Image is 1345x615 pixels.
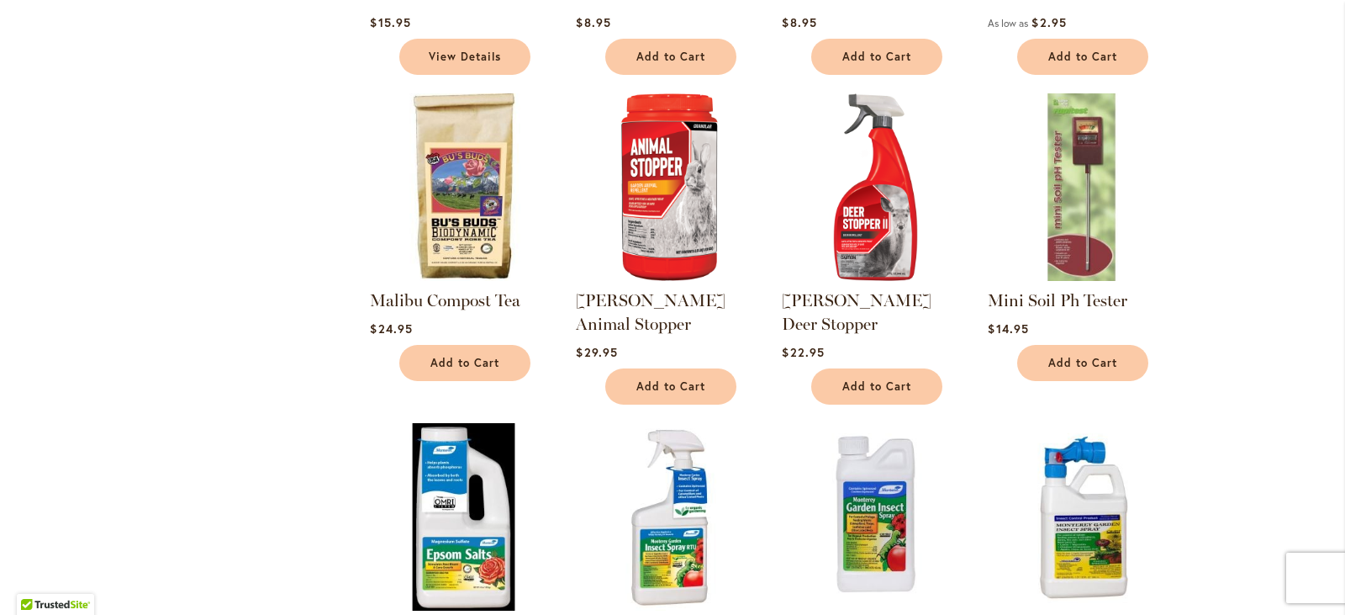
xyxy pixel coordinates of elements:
a: Monterey Garden Insect Spray – 32 oz., Hose Ready [988,598,1175,614]
button: Add to Cart [1017,345,1148,381]
img: Mini Soil Ph Tester [988,93,1175,281]
span: Add to Cart [636,50,705,64]
button: Add to Cart [605,368,736,405]
button: Add to Cart [605,39,736,75]
span: $14.95 [988,321,1028,337]
span: $8.95 [782,14,816,30]
span: Add to Cart [636,379,705,394]
button: Add to Cart [811,368,942,405]
span: Add to Cart [842,50,911,64]
button: Add to Cart [399,345,530,381]
a: Monterey Garden Insect Spray – 16 oz., Concentrate [782,598,969,614]
iframe: Launch Accessibility Center [13,555,60,602]
a: Monterey Garden Insect Spray – 32 oz., Ready To Use [576,598,763,614]
a: Messina Animal Stopper [576,268,763,284]
a: Monterey Epsom Salts [370,598,557,614]
a: Malibu Compost Tea [370,268,557,284]
img: Monterey Garden Insect Spray – 32 oz., Hose Ready [988,423,1175,611]
img: Messina Deer Stopper [782,93,969,281]
button: Add to Cart [811,39,942,75]
span: $2.95 [1031,14,1066,30]
span: $29.95 [576,344,617,360]
span: $22.95 [782,344,824,360]
span: Add to Cart [842,379,911,394]
span: Add to Cart [1048,356,1117,370]
a: Mini Soil Ph Tester [988,290,1127,310]
span: Add to Cart [430,356,499,370]
img: Monterey Garden Insect Spray – 32 oz., Ready To Use [576,423,763,611]
a: Messina Deer Stopper [782,268,969,284]
img: Monterey Garden Insect Spray – 16 oz., Concentrate [782,423,969,611]
img: Monterey Epsom Salts [370,423,557,611]
span: $8.95 [576,14,610,30]
a: [PERSON_NAME] Deer Stopper [782,290,931,334]
a: View Details [399,39,530,75]
a: Mini Soil Ph Tester [988,268,1175,284]
span: Add to Cart [1048,50,1117,64]
img: Messina Animal Stopper [576,93,763,281]
span: $24.95 [370,321,412,337]
span: As low as [988,17,1028,29]
img: Malibu Compost Tea [370,93,557,281]
span: View Details [429,50,501,64]
a: [PERSON_NAME] Animal Stopper [576,290,725,334]
span: $15.95 [370,14,410,30]
a: Malibu Compost Tea [370,290,520,310]
button: Add to Cart [1017,39,1148,75]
